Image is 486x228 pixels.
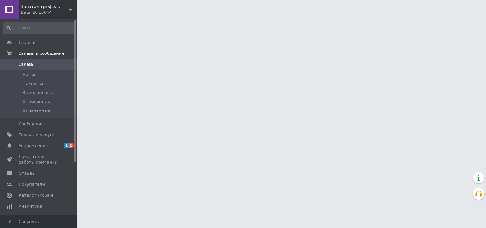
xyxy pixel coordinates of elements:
span: Отзывы [19,170,36,176]
span: Золотой трюфель [21,4,69,10]
input: Поиск [3,22,76,34]
span: Каталог ProSale [19,192,53,198]
span: Уведомления [19,143,48,149]
span: Принятые [22,81,45,86]
span: Новые [22,72,37,77]
span: 2 [69,143,74,148]
span: Заказы [19,61,34,67]
span: Оплаченные [22,108,50,113]
span: Главная [19,40,37,45]
span: Инструменты вебмастера и SEO [19,214,59,226]
span: Выполненные [22,90,53,95]
span: 1 [64,143,69,148]
span: Показатели работы компании [19,154,59,165]
div: Ваш ID: 15644 [21,10,77,15]
span: Заказы и сообщения [19,51,64,56]
span: Покупатели [19,182,45,187]
span: Аналитика [19,203,42,209]
span: Сообщения [19,121,44,127]
span: Товары и услуги [19,132,55,138]
span: Отмененные [22,99,50,104]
